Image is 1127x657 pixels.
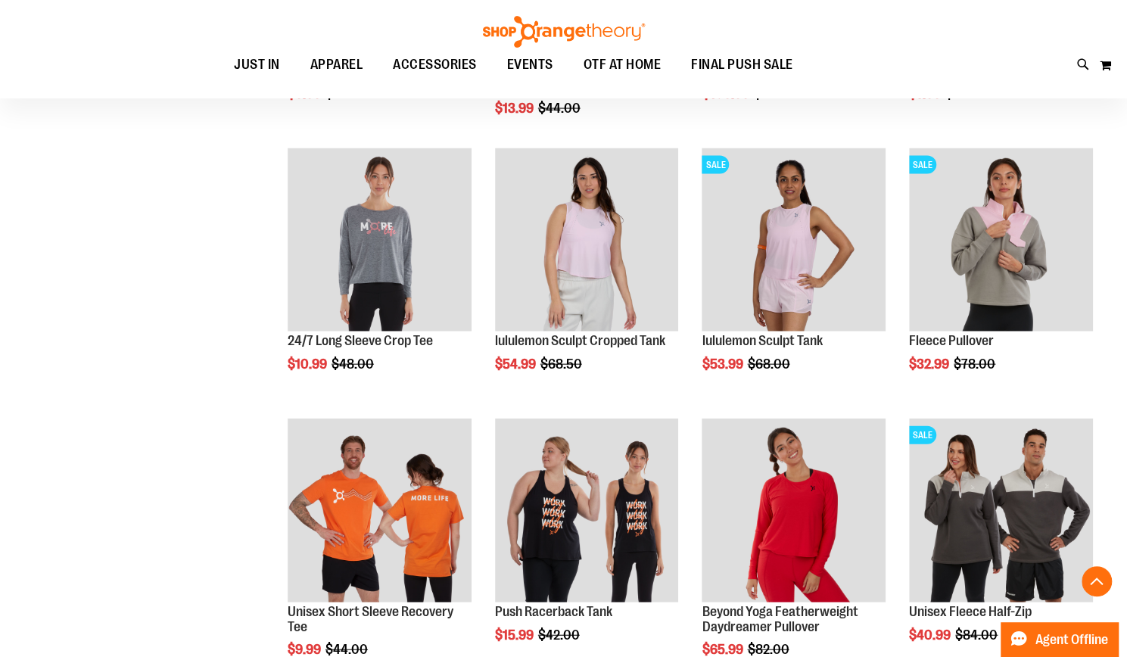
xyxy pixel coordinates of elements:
span: ACCESSORIES [393,48,477,82]
span: $13.99 [495,101,536,116]
a: Unisex Short Sleeve Recovery Tee [288,604,453,634]
div: product [280,141,479,411]
span: $9.99 [288,642,323,657]
img: Product image for Fleece Pullover [909,148,1093,332]
button: Agent Offline [1001,622,1118,657]
span: $82.00 [747,642,791,657]
span: OTF AT HOME [584,48,662,82]
span: $32.99 [909,357,951,372]
a: Main Image of 1538347SALE [702,148,886,335]
a: Product image for 24/7 Long Sleeve Crop Tee [288,148,472,335]
img: lululemon Sculpt Cropped Tank [495,148,679,332]
span: $65.99 [702,642,745,657]
a: Product image for Beyond Yoga Featherweight Daydreamer Pullover [702,419,886,605]
button: Back To Top [1082,566,1112,596]
img: Shop Orangetheory [481,16,647,48]
span: SALE [909,426,936,444]
span: $10.99 [288,357,329,372]
span: $15.99 [495,627,536,643]
a: Fleece Pullover [909,333,994,348]
div: product [901,141,1101,411]
a: lululemon Sculpt Tank [702,333,822,348]
a: 24/7 Long Sleeve Crop Tee [288,333,433,348]
a: Unisex Fleece Half-Zip [909,604,1032,619]
a: Product image for Fleece PulloverSALE [909,148,1093,335]
img: Product image for Beyond Yoga Featherweight Daydreamer Pullover [702,419,886,603]
div: product [694,141,893,411]
span: FINAL PUSH SALE [691,48,793,82]
a: Product image for Unisex Short Sleeve Recovery Tee [288,419,472,605]
a: Product image for Push Racerback Tank [495,419,679,605]
img: Product image for Unisex Fleece Half Zip [909,419,1093,603]
img: Main Image of 1538347 [702,148,886,332]
img: Product image for 24/7 Long Sleeve Crop Tee [288,148,472,332]
a: lululemon Sculpt Cropped Tank [495,333,665,348]
span: $54.99 [495,357,538,372]
span: $48.00 [332,357,376,372]
span: $68.00 [747,357,792,372]
span: $53.99 [702,357,745,372]
a: Push Racerback Tank [495,604,612,619]
a: Beyond Yoga Featherweight Daydreamer Pullover [702,604,858,634]
span: $40.99 [909,627,953,643]
span: $78.00 [954,357,998,372]
div: product [487,141,686,411]
span: EVENTS [507,48,553,82]
span: $44.00 [325,642,370,657]
a: lululemon Sculpt Cropped Tank [495,148,679,335]
img: Product image for Push Racerback Tank [495,419,679,603]
img: Product image for Unisex Short Sleeve Recovery Tee [288,419,472,603]
span: $68.50 [540,357,584,372]
span: $84.00 [955,627,1000,643]
span: JUST IN [234,48,280,82]
span: SALE [909,156,936,174]
span: $44.00 [538,101,583,116]
a: Product image for Unisex Fleece Half ZipSALE [909,419,1093,605]
span: $42.00 [538,627,582,643]
span: SALE [702,156,729,174]
span: APPAREL [310,48,363,82]
span: Agent Offline [1035,633,1108,647]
